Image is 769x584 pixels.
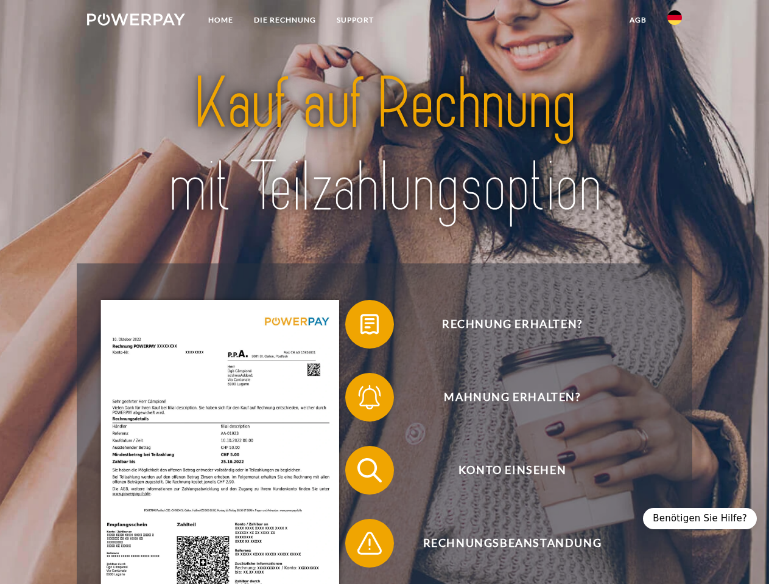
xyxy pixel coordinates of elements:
button: Rechnungsbeanstandung [345,519,662,568]
img: qb_bell.svg [354,382,385,412]
button: Konto einsehen [345,446,662,495]
a: SUPPORT [326,9,384,31]
button: Rechnung erhalten? [345,300,662,349]
img: logo-powerpay-white.svg [87,13,185,26]
a: agb [619,9,657,31]
button: Mahnung erhalten? [345,373,662,422]
span: Konto einsehen [363,446,661,495]
img: title-powerpay_de.svg [116,58,653,233]
img: qb_warning.svg [354,528,385,558]
img: qb_bill.svg [354,309,385,339]
a: Home [198,9,244,31]
img: qb_search.svg [354,455,385,485]
img: de [667,10,682,25]
span: Rechnungsbeanstandung [363,519,661,568]
span: Mahnung erhalten? [363,373,661,422]
a: DIE RECHNUNG [244,9,326,31]
span: Rechnung erhalten? [363,300,661,349]
div: Benötigen Sie Hilfe? [643,508,757,529]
